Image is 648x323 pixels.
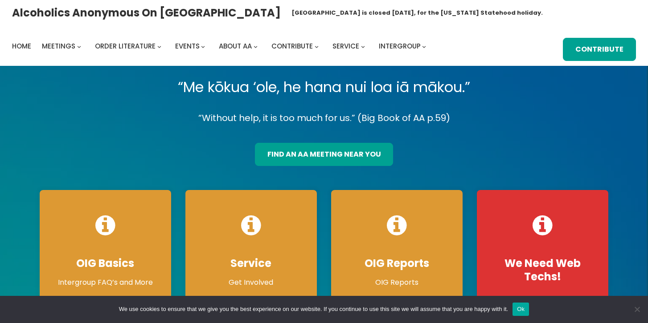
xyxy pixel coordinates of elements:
h4: OIG Basics [49,257,162,270]
a: Contribute [271,40,313,52]
a: Intergroup [379,40,421,52]
p: Get Involved [194,277,308,288]
a: Meetings [42,40,75,52]
a: Contribute [563,38,636,61]
a: Events [175,40,200,52]
span: Events [175,41,200,51]
nav: Intergroup [12,40,429,52]
span: Service [332,41,359,51]
span: We use cookies to ensure that we give you the best experience on our website. If you continue to ... [119,305,508,314]
p: “Me kōkua ‘ole, he hana nui loa iā mākou.” [33,75,616,100]
a: Alcoholics Anonymous on [GEOGRAPHIC_DATA] [12,3,281,22]
button: Contribute submenu [315,44,319,48]
span: Meetings [42,41,75,51]
a: Home [12,40,31,52]
span: Contribute [271,41,313,51]
p: Intergroup FAQ’s and More [49,277,162,288]
h4: OIG Reports [340,257,454,270]
button: Ok [513,303,529,316]
button: Order Literature submenu [157,44,161,48]
span: Home [12,41,31,51]
span: No [632,305,641,314]
a: About AA [219,40,252,52]
p: “Without help, it is too much for us.” (Big Book of AA p.59) [33,110,616,126]
span: About AA [219,41,252,51]
a: find an aa meeting near you [255,143,394,166]
h4: Service [194,257,308,270]
a: Service [332,40,359,52]
button: Service submenu [361,44,365,48]
button: Meetings submenu [77,44,81,48]
button: Intergroup submenu [422,44,426,48]
span: Order Literature [95,41,156,51]
p: OIG Reports [340,277,454,288]
h4: We Need Web Techs! [486,257,599,283]
button: Events submenu [201,44,205,48]
span: Intergroup [379,41,421,51]
h1: [GEOGRAPHIC_DATA] is closed [DATE], for the [US_STATE] Statehood holiday. [291,8,543,17]
button: About AA submenu [254,44,258,48]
